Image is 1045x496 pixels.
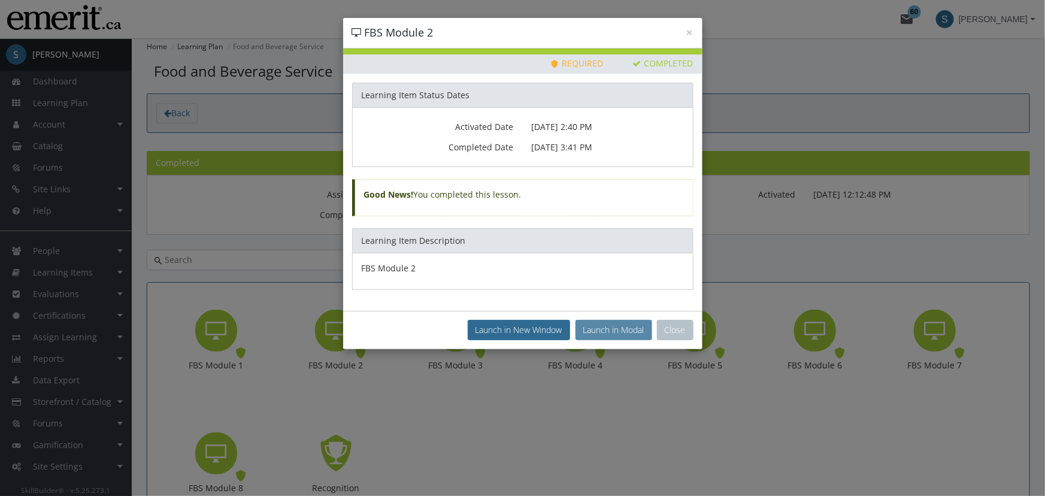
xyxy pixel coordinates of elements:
p: You completed this lesson. [364,189,684,201]
label: Completed Date [362,137,523,153]
span: Required [551,58,604,69]
label: Activated Date [362,117,523,133]
span: [DATE] 3:41 PM [532,141,593,153]
strong: Good News! [364,189,414,200]
button: Launch in Modal [575,320,652,340]
button: × [686,26,693,39]
div: Learning Item Status Dates [352,83,693,107]
span: FBS Module 2 [365,25,434,40]
div: Learning Item Description [352,228,693,253]
button: Close [657,320,693,340]
span: Completed [633,58,693,69]
p: FBS Module 2 [362,262,684,274]
span: [DATE] 2:40 PM [532,121,593,132]
button: Launch in New Window [468,320,570,340]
